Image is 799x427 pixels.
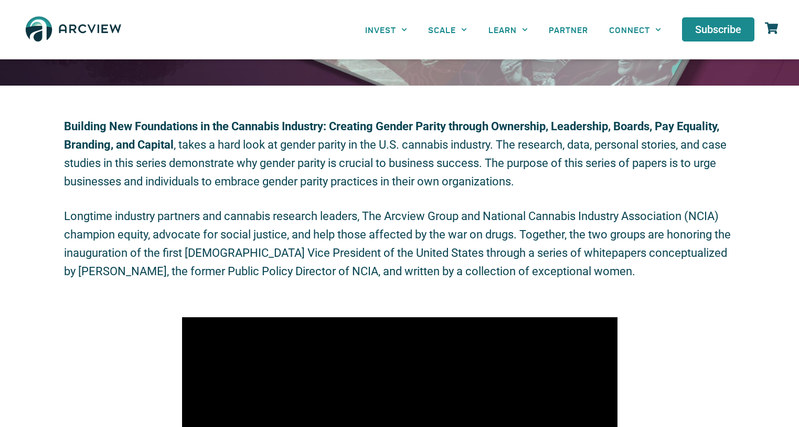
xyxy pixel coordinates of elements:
[682,17,754,41] a: Subscribe
[355,18,672,41] nav: Menu
[478,18,538,41] a: LEARN
[64,120,719,151] b: Building New Foundations in the Cannabis Industry: Creating Gender Parity through Ownership, Lead...
[64,207,736,281] p: Longtime industry partners and cannabis research leaders, The Arcview Group and National Cannabis...
[599,18,672,41] a: CONNECT
[695,24,741,35] span: Subscribe
[538,18,599,41] a: PARTNER
[21,11,126,49] img: The Arcview Group
[355,18,418,41] a: INVEST
[418,18,477,41] a: SCALE
[64,117,736,191] p: , takes a hard look at gender parity in the U.S. cannabis industry. The research, data, personal ...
